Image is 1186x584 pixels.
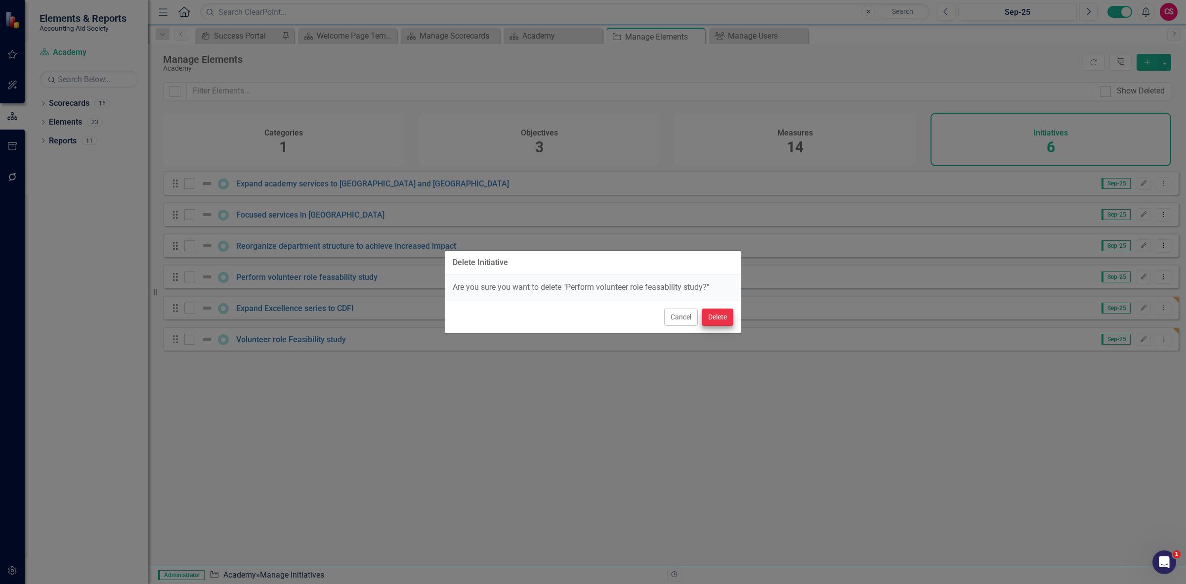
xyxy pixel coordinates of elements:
button: Delete [702,309,733,326]
span: Are you sure you want to delete "Perform volunteer role feasability study?" [453,282,709,292]
span: 1 [1173,550,1181,558]
div: Delete Initiative [453,258,508,267]
button: Cancel [664,309,698,326]
iframe: Intercom live chat [1152,550,1176,574]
